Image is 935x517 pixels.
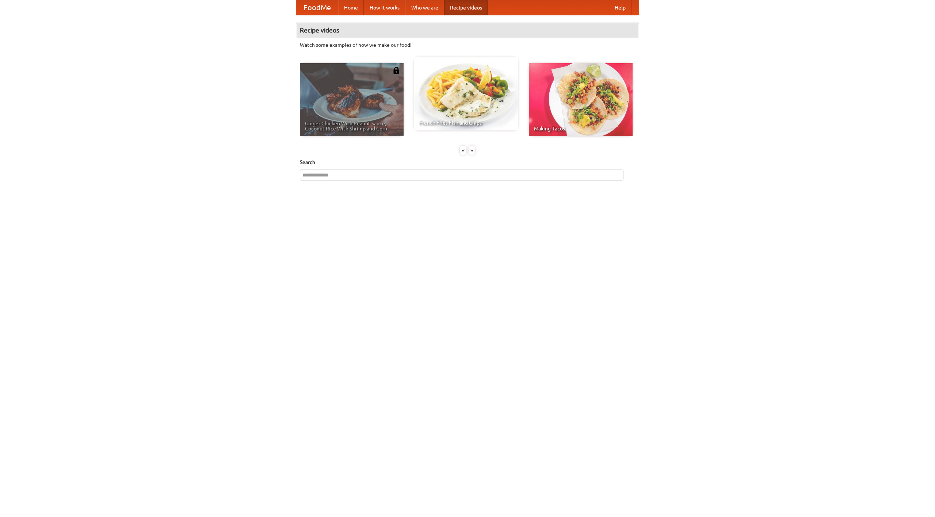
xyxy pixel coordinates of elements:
span: French Fries Fish and Chips [419,120,513,125]
a: How it works [364,0,405,15]
a: Making Tacos [529,63,633,136]
a: FoodMe [296,0,338,15]
p: Watch some examples of how we make our food! [300,41,635,49]
a: Home [338,0,364,15]
h4: Recipe videos [296,23,639,38]
h5: Search [300,159,635,166]
div: « [460,146,466,155]
a: Recipe videos [444,0,488,15]
a: Who we are [405,0,444,15]
img: 483408.png [393,67,400,74]
span: Making Tacos [534,126,627,131]
a: Help [609,0,631,15]
a: French Fries Fish and Chips [414,57,518,130]
div: » [469,146,475,155]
